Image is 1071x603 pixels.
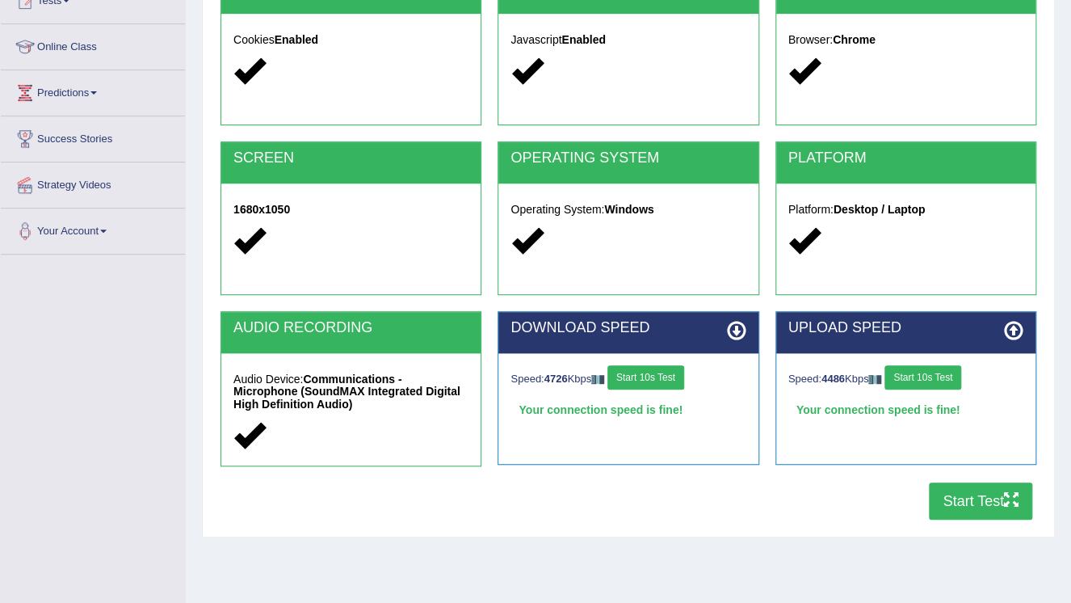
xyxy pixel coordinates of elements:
[233,373,460,411] strong: Communications - Microphone (SoundMAX Integrated Digital High Definition Audio)
[1,24,185,65] a: Online Class
[929,483,1032,520] button: Start Test
[834,203,926,216] strong: Desktop / Laptop
[510,204,745,216] h5: Operating System:
[788,320,1023,336] h2: UPLOAD SPEED
[1,116,185,157] a: Success Stories
[233,320,468,336] h2: AUDIO RECORDING
[884,365,961,390] button: Start 10s Test
[510,34,745,46] h5: Javascript
[788,204,1023,216] h5: Platform:
[788,34,1023,46] h5: Browser:
[510,398,745,422] div: Your connection speed is fine!
[604,203,653,216] strong: Windows
[233,373,468,411] h5: Audio Device:
[788,365,1023,394] div: Speed: Kbps
[510,150,745,167] h2: OPERATING SYSTEM
[275,33,318,46] strong: Enabled
[1,162,185,203] a: Strategy Videos
[510,365,745,394] div: Speed: Kbps
[833,33,876,46] strong: Chrome
[607,365,684,390] button: Start 10s Test
[561,33,605,46] strong: Enabled
[788,150,1023,167] h2: PLATFORM
[233,150,468,167] h2: SCREEN
[868,375,881,384] img: ajax-loader-fb-connection.gif
[1,209,185,249] a: Your Account
[821,373,845,385] strong: 4486
[233,203,290,216] strong: 1680x1050
[544,373,568,385] strong: 4726
[591,375,604,384] img: ajax-loader-fb-connection.gif
[510,320,745,336] h2: DOWNLOAD SPEED
[788,398,1023,422] div: Your connection speed is fine!
[1,70,185,111] a: Predictions
[233,34,468,46] h5: Cookies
